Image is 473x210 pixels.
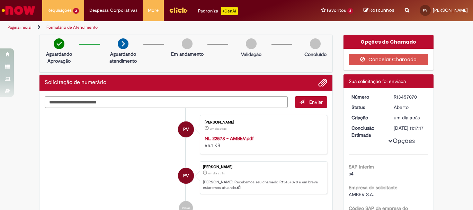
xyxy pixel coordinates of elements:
[178,121,194,137] div: Pedro Henrique Dos Santos Vieira
[327,7,346,14] span: Favoritos
[433,7,468,13] span: [PERSON_NAME]
[203,180,323,190] p: [PERSON_NAME]! Recebemos seu chamado R13457070 e em breve estaremos atuando.
[183,167,189,184] span: PV
[346,125,389,138] dt: Conclusão Estimada
[171,51,204,57] p: Em andamento
[394,114,426,121] div: 28/08/2025 11:17:13
[42,51,76,64] p: Aguardando Aprovação
[1,3,36,17] img: ServiceNow
[169,5,188,15] img: click_logo_yellow_360x200.png
[343,35,434,49] div: Opções do Chamado
[349,78,406,84] span: Sua solicitação foi enviada
[310,38,321,49] img: img-circle-grey.png
[8,25,32,30] a: Página inicial
[241,51,261,58] p: Validação
[309,99,323,105] span: Enviar
[304,51,327,58] p: Concluído
[148,7,159,14] span: More
[349,191,374,198] span: AMBEV S.A.
[394,125,426,131] div: [DATE] 11:17:17
[54,38,64,49] img: check-circle-green.png
[349,184,398,191] b: Empresa do solicitante
[423,8,428,12] span: PV
[46,25,98,30] a: Formulário de Atendimento
[349,164,374,170] b: SAP Interim
[106,51,140,64] p: Aguardando atendimento
[394,115,420,121] span: um dia atrás
[208,171,225,175] span: um dia atrás
[295,96,327,108] button: Enviar
[346,93,389,100] dt: Número
[182,38,193,49] img: img-circle-grey.png
[198,7,238,15] div: Padroniza
[394,93,426,100] div: R13457070
[318,78,327,87] button: Adicionar anexos
[364,7,394,14] a: Rascunhos
[349,54,429,65] button: Cancelar Chamado
[73,8,79,14] span: 2
[205,135,320,149] div: 65.1 KB
[394,115,420,121] time: 28/08/2025 11:17:13
[210,127,226,131] span: um dia atrás
[221,7,238,15] p: +GenAi
[210,127,226,131] time: 28/08/2025 11:16:54
[205,120,320,125] div: [PERSON_NAME]
[346,114,389,121] dt: Criação
[5,21,310,34] ul: Trilhas de página
[89,7,137,14] span: Despesas Corporativas
[208,171,225,175] time: 28/08/2025 11:17:13
[346,104,389,111] dt: Status
[118,38,128,49] img: arrow-next.png
[45,161,327,194] li: Pedro Henrique Dos Santos Vieira
[45,96,288,108] textarea: Digite sua mensagem aqui...
[246,38,257,49] img: img-circle-grey.png
[369,7,394,13] span: Rascunhos
[394,104,426,111] div: Aberto
[347,8,353,14] span: 2
[203,165,323,169] div: [PERSON_NAME]
[349,171,354,177] span: s4
[47,7,72,14] span: Requisições
[183,121,189,138] span: PV
[45,80,106,86] h2: Solicitação de numerário Histórico de tíquete
[178,168,194,184] div: Pedro Henrique Dos Santos Vieira
[205,135,254,141] a: NL 22578 - AMBEV.pdf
